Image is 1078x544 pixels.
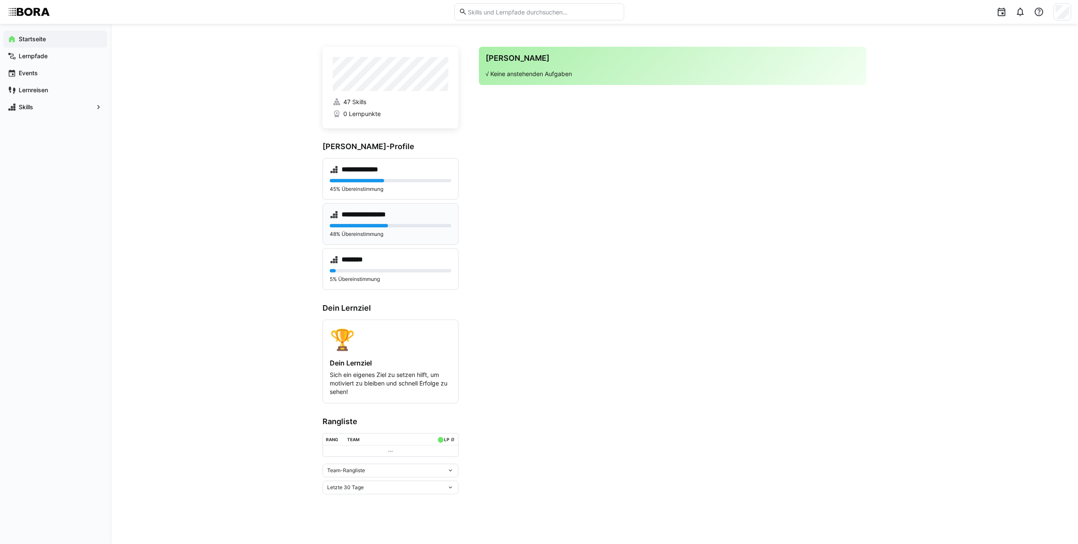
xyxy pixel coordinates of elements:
p: √ Keine anstehenden Aufgaben [486,70,860,78]
div: LP [444,437,449,442]
p: 48% Übereinstimmung [330,231,451,238]
div: Team [347,437,359,442]
h3: [PERSON_NAME] [486,54,860,63]
h4: Dein Lernziel [330,359,451,367]
div: 🏆 [330,327,451,352]
span: Letzte 30 Tage [327,484,364,491]
p: Sich ein eigenes Ziel zu setzen hilft, um motiviert zu bleiben und schnell Erfolge zu sehen! [330,371,451,396]
h3: Rangliste [323,417,458,426]
span: Team-Rangliste [327,467,365,474]
div: Rang [326,437,338,442]
h3: [PERSON_NAME]-Profile [323,142,458,151]
span: 47 Skills [343,98,366,106]
h3: Dein Lernziel [323,303,458,313]
a: 47 Skills [333,98,448,106]
span: 0 Lernpunkte [343,110,381,118]
p: 45% Übereinstimmung [330,186,451,193]
input: Skills und Lernpfade durchsuchen… [467,8,619,16]
a: ø [451,435,455,442]
p: 5% Übereinstimmung [330,276,451,283]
